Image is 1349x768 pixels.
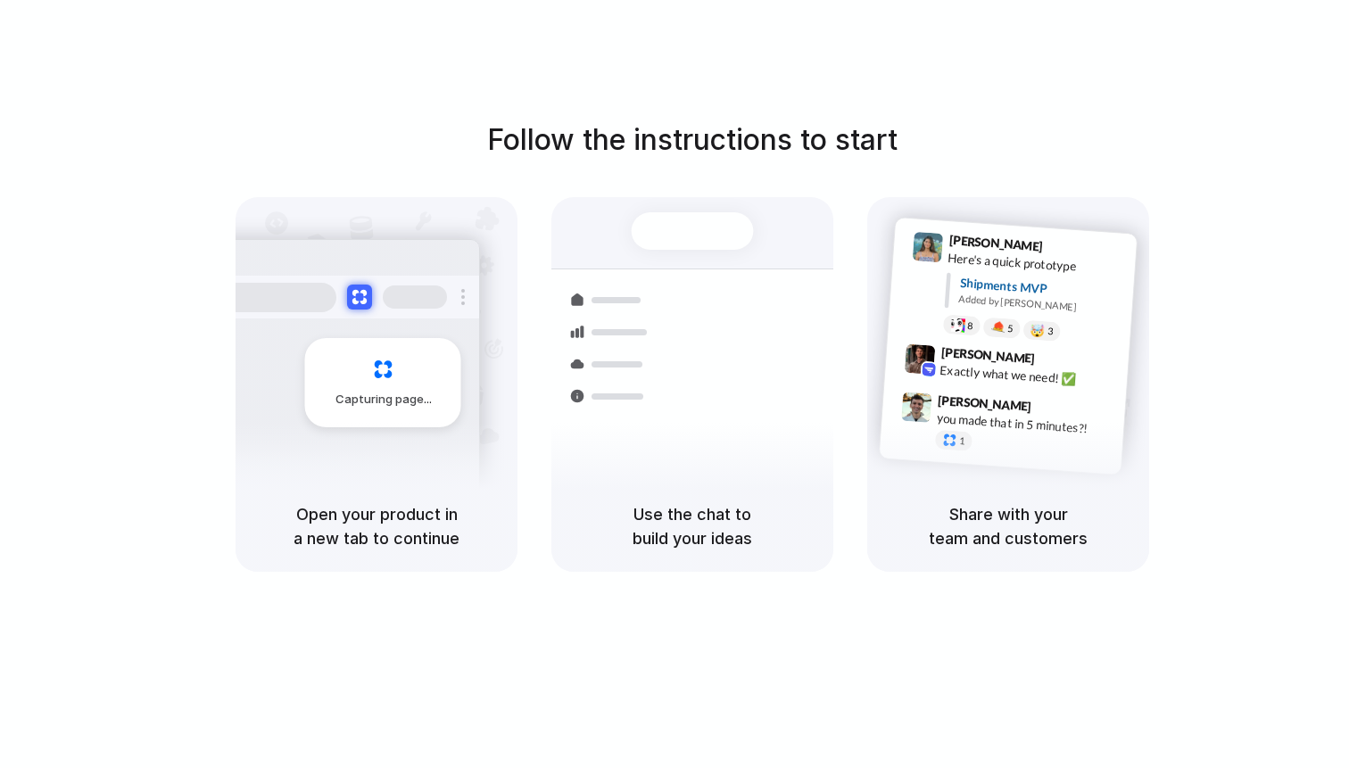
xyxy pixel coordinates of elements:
[936,409,1114,440] div: you made that in 5 minutes?!
[939,361,1118,392] div: Exactly what we need! ✅
[938,391,1032,417] span: [PERSON_NAME]
[948,249,1126,279] div: Here's a quick prototype
[573,502,812,550] h5: Use the chat to build your ideas
[487,119,898,161] h1: Follow the instructions to start
[1007,324,1014,334] span: 5
[257,502,496,550] h5: Open your product in a new tab to continue
[1030,325,1046,338] div: 🤯
[948,230,1043,256] span: [PERSON_NAME]
[1048,239,1085,260] span: 9:41 AM
[335,391,434,409] span: Capturing page
[967,321,973,331] span: 8
[959,436,965,446] span: 1
[1037,400,1073,421] span: 9:47 AM
[958,292,1122,318] div: Added by [PERSON_NAME]
[1047,326,1054,336] span: 3
[1040,351,1077,373] span: 9:42 AM
[889,502,1128,550] h5: Share with your team and customers
[940,343,1035,368] span: [PERSON_NAME]
[959,274,1124,303] div: Shipments MVP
